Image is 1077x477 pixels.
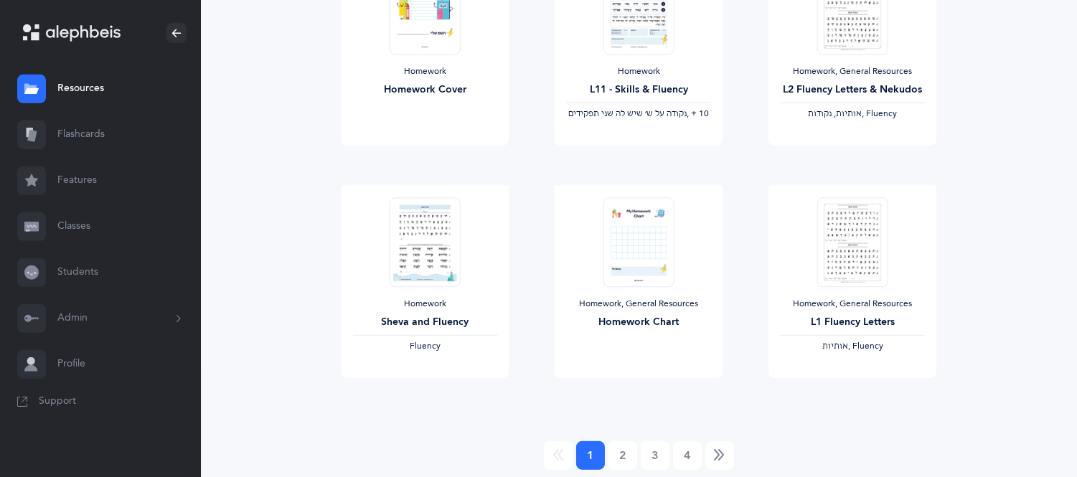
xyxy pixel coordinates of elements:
[566,82,711,98] div: L11 - Skills & Fluency
[576,441,605,470] a: 1
[353,82,498,98] div: Homework Cover
[780,82,925,98] div: L2 Fluency Letters & Nekudos
[566,66,711,77] div: Homework
[780,66,925,77] div: Homework, General Resources
[353,315,498,330] div: Sheva and Fluency
[353,341,498,352] div: Fluency
[353,66,498,77] div: Homework
[780,298,925,310] div: Homework, General Resources
[566,315,711,330] div: Homework Chart
[673,441,702,470] a: 4
[39,395,76,409] span: Support
[780,108,925,120] div: , Fluency
[641,441,669,470] a: 3
[705,441,734,470] a: Next
[608,441,637,470] a: 2
[566,108,711,120] div: ‪, + 10‬
[808,108,862,118] span: ‫אותיות, נקודות‬
[603,197,674,287] img: My_Homework_Chart_1_thumbnail_1716209946.png
[390,197,460,287] img: Sheva_and_Fluency_EN_thumbnail_1739075266.png
[780,341,925,352] div: , Fluency
[566,298,711,310] div: Homework, General Resources
[822,341,848,351] span: ‫אותיות‬
[568,108,687,118] span: ‫נקודה על ש׳ שיש לה שני תפקידים‬
[780,315,925,330] div: L1 Fluency Letters
[817,197,888,287] img: FluencyProgram-SpeedReading-L1_thumbnail_1736302830.png
[353,298,498,310] div: Homework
